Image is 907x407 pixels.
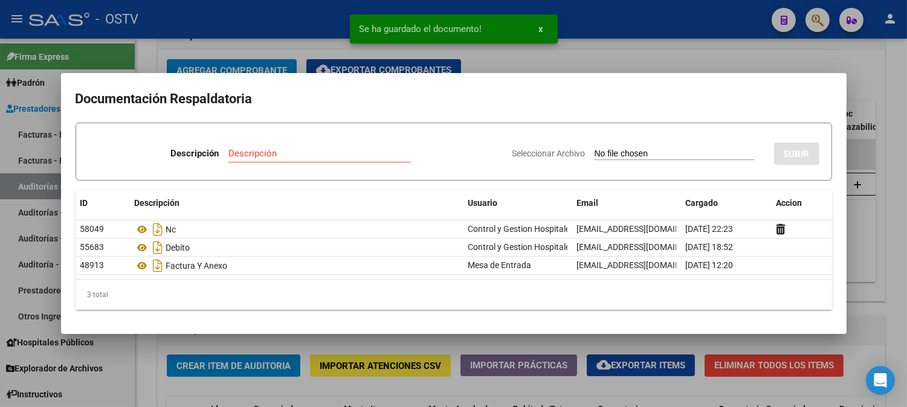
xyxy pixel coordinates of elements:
datatable-header-cell: Usuario [463,190,572,216]
span: Se ha guardado el documento! [360,23,482,35]
span: [EMAIL_ADDRESS][DOMAIN_NAME] [577,224,711,234]
span: [DATE] 22:23 [686,224,734,234]
div: Open Intercom Messenger [866,366,895,395]
span: [DATE] 18:52 [686,242,734,252]
h2: Documentación Respaldatoria [76,88,832,111]
p: Descripción [170,147,219,161]
datatable-header-cell: Accion [772,190,832,216]
i: Descargar documento [150,238,166,257]
button: SUBIR [774,143,819,165]
span: Accion [776,198,802,208]
div: Nc [135,220,459,239]
datatable-header-cell: ID [76,190,130,216]
span: 58049 [80,224,105,234]
span: ID [80,198,88,208]
div: 3 total [76,280,832,310]
datatable-header-cell: Descripción [130,190,463,216]
span: Descripción [135,198,180,208]
datatable-header-cell: Cargado [681,190,772,216]
span: 48913 [80,260,105,270]
span: Seleccionar Archivo [512,149,586,158]
span: [EMAIL_ADDRESS][DOMAIN_NAME] [577,260,711,270]
span: x [539,24,543,34]
span: [EMAIL_ADDRESS][DOMAIN_NAME] [577,242,711,252]
span: Email [577,198,599,208]
i: Descargar documento [150,256,166,275]
span: Usuario [468,198,498,208]
datatable-header-cell: Email [572,190,681,216]
div: Factura Y Anexo [135,256,459,275]
span: Control y Gestion Hospitales Públicos (OSTV) [468,224,637,234]
div: Debito [135,238,459,257]
span: Mesa de Entrada [468,260,532,270]
span: [DATE] 12:20 [686,260,734,270]
button: x [529,18,553,40]
span: Cargado [686,198,718,208]
i: Descargar documento [150,220,166,239]
span: 55683 [80,242,105,252]
span: SUBIR [784,149,810,159]
span: Control y Gestion Hospitales Públicos (OSTV) [468,242,637,252]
